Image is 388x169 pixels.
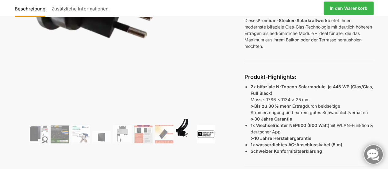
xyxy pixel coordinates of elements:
img: Maysun [92,131,111,143]
p: mit WLAN-Funktion & deutscher App ➤ [250,122,373,141]
img: Balkonkraftwerk 890/600 Watt bificial Glas/Glas – Bild 9 [197,125,215,143]
p: Masse: 1786 x 1134 x 25 mm ➤ durch beidseitige Stromerzeugung und extrem gutes Schwachlichtverhal... [250,83,373,122]
strong: 30 Jahre Garantie [254,116,292,121]
strong: Premium-Stecker-Solarkraftwerk [257,18,327,23]
img: Balkonkraftwerk 890/600 Watt bificial Glas/Glas – Bild 3 [71,125,90,143]
strong: Produkt-Highlights: [244,74,296,80]
img: Balkonkraftwerk 890/600 Watt bificial Glas/Glas – Bild 5 [113,125,132,143]
strong: 10 Jahre Herstellergarantie [254,136,311,141]
img: Bificial 30 % mehr Leistung [155,125,173,143]
strong: Schweizer Konformitätserklärung [250,148,322,154]
img: Anschlusskabel-3meter_schweizer-stecker [176,119,194,143]
a: Zusätzliche Informationen [48,1,112,16]
strong: Bis zu 30 % mehr Ertrag [254,103,305,109]
img: Bificial im Vergleich zu billig Modulen [134,125,152,143]
a: In den Warenkorb [324,2,374,15]
img: Balkonkraftwerk 890/600 Watt bificial Glas/Glas – Bild 2 [51,125,69,143]
img: Bificiales Hochleistungsmodul [30,125,48,143]
p: Dieses bietet Ihnen modernste bifaziale Glas-Glas-Technologie mit deutlich höheren Erträgen als h... [244,17,373,49]
strong: 1x Wechselrichter NEP600 (600 Watt) [250,123,329,128]
strong: 1x wasserdichtes AC-Anschlusskabel (5 m) [250,142,342,147]
a: Beschreibung [15,1,48,16]
strong: 2x bifaziale N-Topcon Solarmodule, je 445 WP (Glas/Glas, Full Black) [250,84,373,96]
